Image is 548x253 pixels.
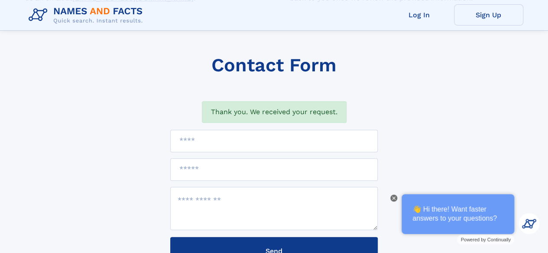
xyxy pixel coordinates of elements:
[402,194,514,234] div: 👋 Hi there! Want faster answers to your questions?
[519,213,539,234] img: Kevin
[202,101,347,123] div: Thank you. We received your request.
[25,3,150,27] img: Logo Names and Facts
[211,54,337,76] h1: Contact Form
[460,237,511,242] span: Powered by Continually
[392,196,396,200] img: Close
[385,4,454,26] a: Log In
[454,4,523,26] a: Sign Up
[457,235,514,244] a: Powered by Continually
